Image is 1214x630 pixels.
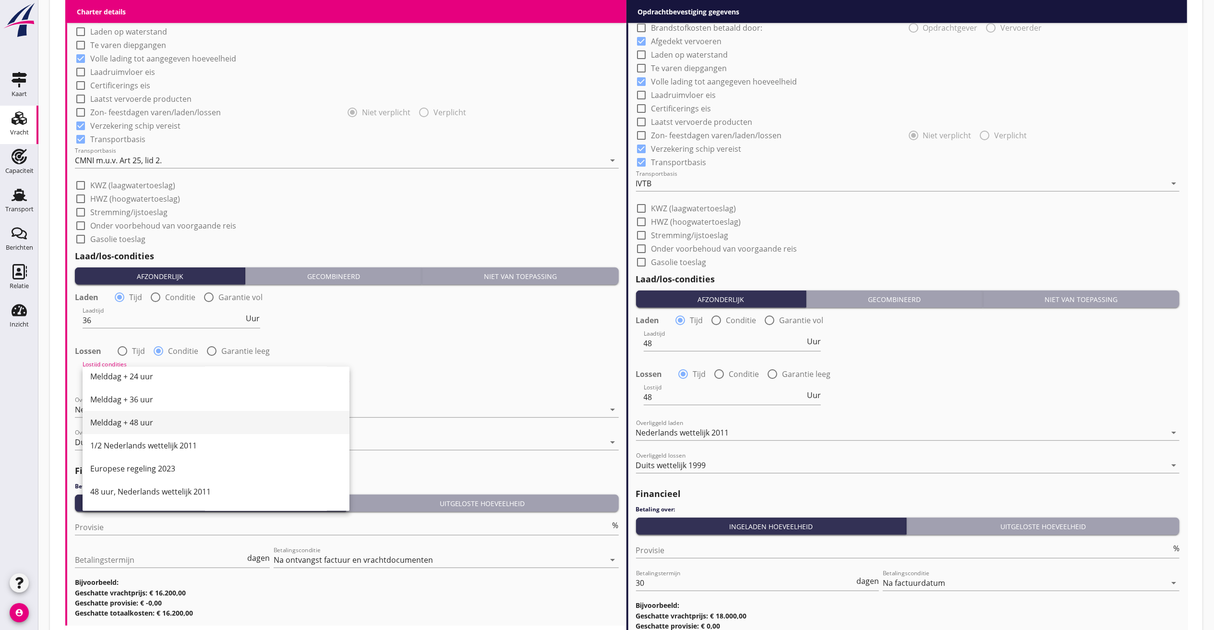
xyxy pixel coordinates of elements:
[168,346,198,356] label: Conditie
[651,23,763,33] label: Brandstofkosten betaald door:
[807,338,821,345] span: Uur
[75,577,619,587] h3: Bijvoorbeeld:
[75,292,98,302] strong: Laden
[883,579,945,587] div: Na factuurdatum
[5,206,34,212] div: Transport
[350,498,615,509] div: Uitgeloste hoeveelheid
[726,315,757,325] label: Conditie
[651,63,727,73] label: Te varen diepgangen
[12,91,27,97] div: Kaart
[1171,545,1179,552] div: %
[90,394,342,405] div: Melddag + 36 uur
[636,518,907,535] button: Ingeladen hoeveelheid
[245,554,270,562] div: dagen
[651,131,782,140] label: Zon- feestdagen varen/laden/lossen
[1168,178,1179,189] i: arrow_drop_down
[636,487,1180,500] h2: Financieel
[1168,460,1179,471] i: arrow_drop_down
[640,521,903,532] div: Ingeladen hoeveelheid
[640,294,802,304] div: Afzonderlijk
[6,244,33,251] div: Berichten
[274,556,433,564] div: Na ontvangst factuur en vrachtdocumenten
[90,440,342,451] div: 1/2 Nederlands wettelijk 2011
[607,404,619,415] i: arrow_drop_down
[90,121,180,131] label: Verzekering schip vereist
[810,294,979,304] div: Gecombineerd
[90,463,342,474] div: Europese regeling 2023
[90,27,167,36] label: Laden op waterstand
[90,94,192,104] label: Laatst vervoerde producten
[1168,577,1179,589] i: arrow_drop_down
[636,575,855,591] input: Betalingstermijn
[221,346,270,356] label: Garantie leeg
[90,417,342,428] div: Melddag + 48 uur
[729,369,759,379] label: Conditie
[90,40,166,50] label: Te varen diepgangen
[75,346,101,356] strong: Lossen
[651,157,707,167] label: Transportbasis
[636,461,706,470] div: Duits wettelijk 1999
[218,292,263,302] label: Garantie vol
[245,267,422,285] button: Gecombineerd
[90,108,221,117] label: Zon- feestdagen varen/laden/lossen
[983,291,1179,308] button: Niet van toepassing
[651,144,742,154] label: Verzekering schip vereist
[651,50,728,60] label: Laden op waterstand
[132,346,145,356] label: Tijd
[607,155,619,166] i: arrow_drop_down
[636,611,1180,621] h3: Geschatte vrachtprijs: € 18.000,00
[346,495,619,512] button: Uitgeloste hoeveelheid
[651,104,711,113] label: Certificerings eis
[807,391,821,399] span: Uur
[83,313,244,328] input: Laadtijd
[651,257,707,267] label: Gasolie toeslag
[90,13,161,23] label: Afgedekt vervoeren
[75,156,162,165] div: CMNI m.u.v. Art 25, lid 2.
[165,292,195,302] label: Conditie
[10,603,29,622] i: account_circle
[690,315,703,325] label: Tijd
[90,67,155,77] label: Laadruimvloer eis
[1168,427,1179,438] i: arrow_drop_down
[611,521,619,529] div: %
[636,273,1180,286] h2: Laad/los-condities
[987,294,1176,304] div: Niet van toepassing
[90,81,150,90] label: Certificerings eis
[636,369,662,379] strong: Lossen
[651,230,729,240] label: Stremming/ijstoeslag
[806,291,983,308] button: Gecombineerd
[79,498,342,509] div: Ingeladen hoeveelheid
[651,77,797,86] label: Volle lading tot aangegeven hoeveelheid
[636,315,660,325] strong: Laden
[651,117,753,127] label: Laatst vervoerde producten
[90,486,342,497] div: 48 uur, Nederlands wettelijk 2011
[10,283,29,289] div: Relatie
[90,194,180,204] label: HWZ (hoogwatertoeslag)
[79,271,241,281] div: Afzonderlijk
[780,315,824,325] label: Garantie vol
[75,608,619,618] h3: Geschatte totaalkosten: € 16.200,00
[75,598,619,608] h3: Geschatte provisie: € -0,00
[651,204,736,213] label: KWZ (laagwatertoeslag)
[782,369,831,379] label: Garantie leeg
[636,505,1180,514] h4: Betaling over:
[644,389,805,405] input: Lostijd
[10,129,29,135] div: Vracht
[75,482,619,491] h4: Betaling over:
[2,2,36,38] img: logo-small.a267ee39.svg
[75,520,611,535] input: Provisie
[75,267,245,285] button: Afzonderlijk
[90,509,342,521] div: 48 uur, Nederlands wettelijk 1991
[129,292,142,302] label: Tijd
[636,291,806,308] button: Afzonderlijk
[422,267,618,285] button: Niet van toepassing
[249,271,418,281] div: Gecombineerd
[907,518,1179,535] button: Uitgeloste hoeveelheid
[911,521,1176,532] div: Uitgeloste hoeveelheid
[90,371,342,382] div: Melddag + 24 uur
[636,543,1172,558] input: Provisie
[426,271,614,281] div: Niet van toepassing
[636,179,652,188] div: IVTB
[651,10,750,19] label: Havengelden betaald door:
[90,207,168,217] label: Stremming/ijstoeslag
